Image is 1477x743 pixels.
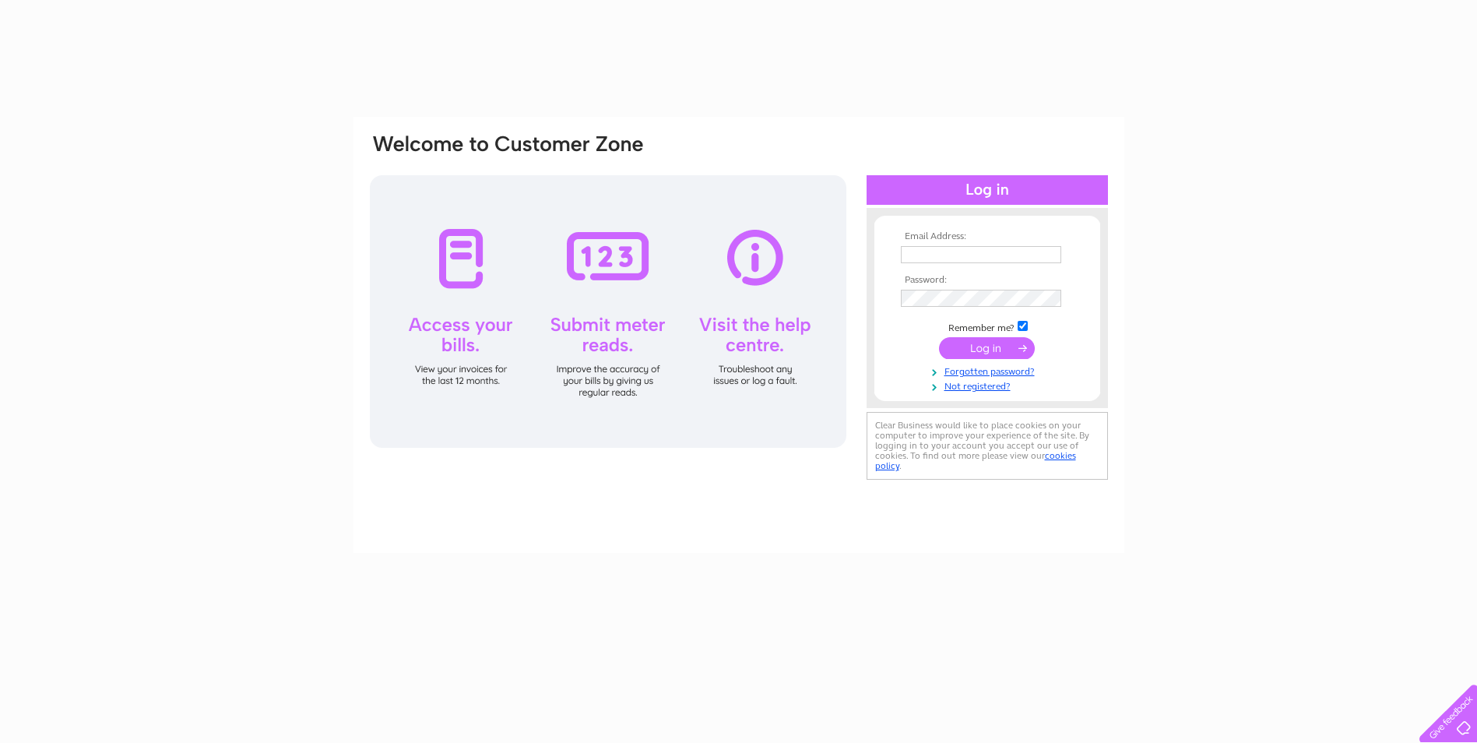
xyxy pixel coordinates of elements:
[897,231,1078,242] th: Email Address:
[867,412,1108,480] div: Clear Business would like to place cookies on your computer to improve your experience of the sit...
[875,450,1076,471] a: cookies policy
[897,275,1078,286] th: Password:
[901,363,1078,378] a: Forgotten password?
[939,337,1035,359] input: Submit
[901,378,1078,393] a: Not registered?
[897,319,1078,334] td: Remember me?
